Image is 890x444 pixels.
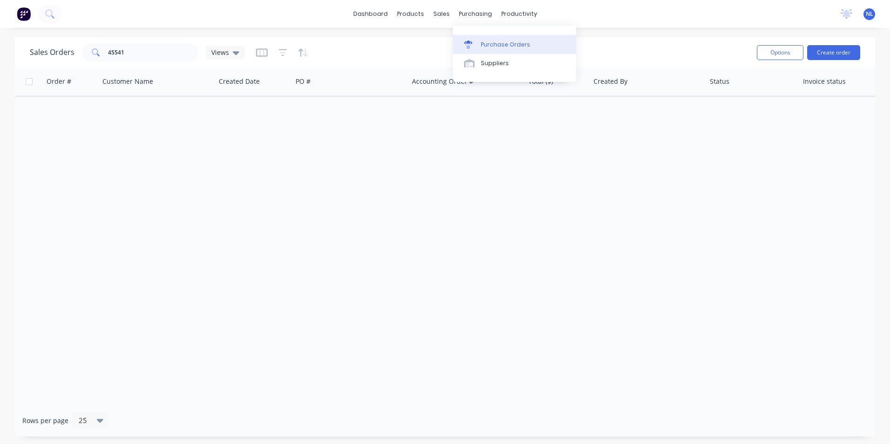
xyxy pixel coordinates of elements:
button: Create order [807,45,860,60]
span: Rows per page [22,416,68,425]
div: Created By [593,77,627,86]
div: Purchase Orders [481,40,530,49]
div: Invoice status [803,77,846,86]
a: dashboard [349,7,392,21]
div: productivity [497,7,542,21]
div: Accounting Order # [412,77,473,86]
input: Search... [108,43,199,62]
div: sales [429,7,454,21]
button: Options [757,45,803,60]
div: Status [710,77,729,86]
a: Purchase Orders [453,35,576,54]
span: Views [211,47,229,57]
div: Created Date [219,77,260,86]
div: Suppliers [481,59,509,67]
img: Factory [17,7,31,21]
a: Suppliers [453,54,576,73]
div: PO # [296,77,310,86]
div: products [392,7,429,21]
div: Order # [47,77,71,86]
h1: Sales Orders [30,48,74,57]
div: purchasing [454,7,497,21]
span: NL [866,10,873,18]
div: Customer Name [102,77,153,86]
